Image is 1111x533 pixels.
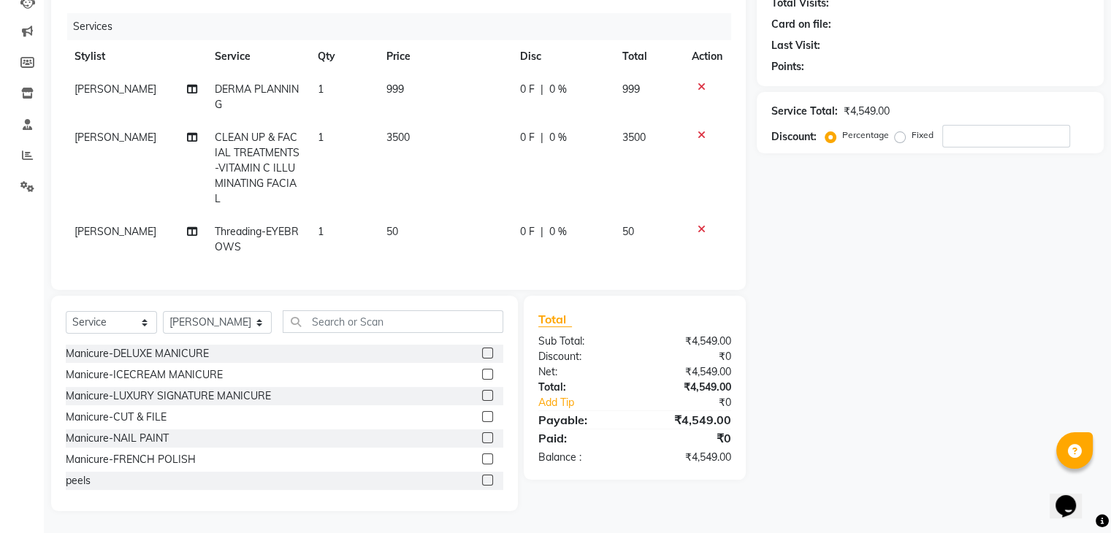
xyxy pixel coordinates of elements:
div: peels [66,473,91,488]
span: | [541,130,543,145]
div: Points: [771,59,804,74]
span: Total [538,312,572,327]
div: ₹4,549.00 [635,334,742,349]
span: 999 [386,83,404,96]
span: 0 % [549,224,567,239]
span: [PERSON_NAME] [75,83,156,96]
div: ₹4,549.00 [635,411,742,429]
div: Total: [527,380,635,395]
span: 0 % [549,82,567,97]
div: ₹0 [635,349,742,364]
label: Percentage [842,129,889,142]
span: CLEAN UP & FACIAL TREATMENTS-VITAMIN C ILLUMINATING FACIAL [215,131,299,205]
div: Card on file: [771,17,831,32]
div: ₹0 [635,429,742,447]
th: Total [614,40,683,73]
input: Search or Scan [283,310,503,333]
th: Disc [511,40,614,73]
div: Manicure-CUT & FILE [66,410,167,425]
div: Sub Total: [527,334,635,349]
span: 3500 [622,131,646,144]
span: 0 F [520,130,535,145]
div: Service Total: [771,104,838,119]
span: | [541,82,543,97]
th: Price [378,40,511,73]
span: 0 % [549,130,567,145]
div: ₹4,549.00 [635,380,742,395]
label: Fixed [912,129,934,142]
th: Qty [309,40,378,73]
span: 50 [622,225,634,238]
span: Threading-EYEBROWS [215,225,299,253]
span: 0 F [520,224,535,239]
span: 999 [622,83,640,96]
div: Manicure-LUXURY SIGNATURE MANICURE [66,388,271,404]
div: Balance : [527,450,635,465]
span: [PERSON_NAME] [75,225,156,238]
div: Services [67,13,742,40]
span: 1 [318,225,324,238]
div: Manicure-ICECREAM MANICURE [66,367,223,383]
div: Discount: [527,349,635,364]
th: Action [683,40,731,73]
div: Last Visit: [771,38,820,53]
span: 0 F [520,82,535,97]
th: Stylist [66,40,206,73]
div: ₹4,549.00 [635,450,742,465]
div: ₹4,549.00 [844,104,890,119]
div: Manicure-DELUXE MANICURE [66,346,209,361]
span: | [541,224,543,239]
iframe: chat widget [1050,475,1096,518]
div: Paid: [527,429,635,447]
div: Discount: [771,129,817,145]
span: 1 [318,131,324,144]
a: Add Tip [527,395,652,410]
div: ₹0 [652,395,741,410]
span: [PERSON_NAME] [75,131,156,144]
div: Payable: [527,411,635,429]
div: Net: [527,364,635,380]
span: 1 [318,83,324,96]
div: ₹4,549.00 [635,364,742,380]
span: 3500 [386,131,410,144]
span: 50 [386,225,398,238]
div: Manicure-NAIL PAINT [66,431,169,446]
span: DERMA PLANNING [215,83,299,111]
div: Manicure-FRENCH POLISH [66,452,196,467]
th: Service [206,40,309,73]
